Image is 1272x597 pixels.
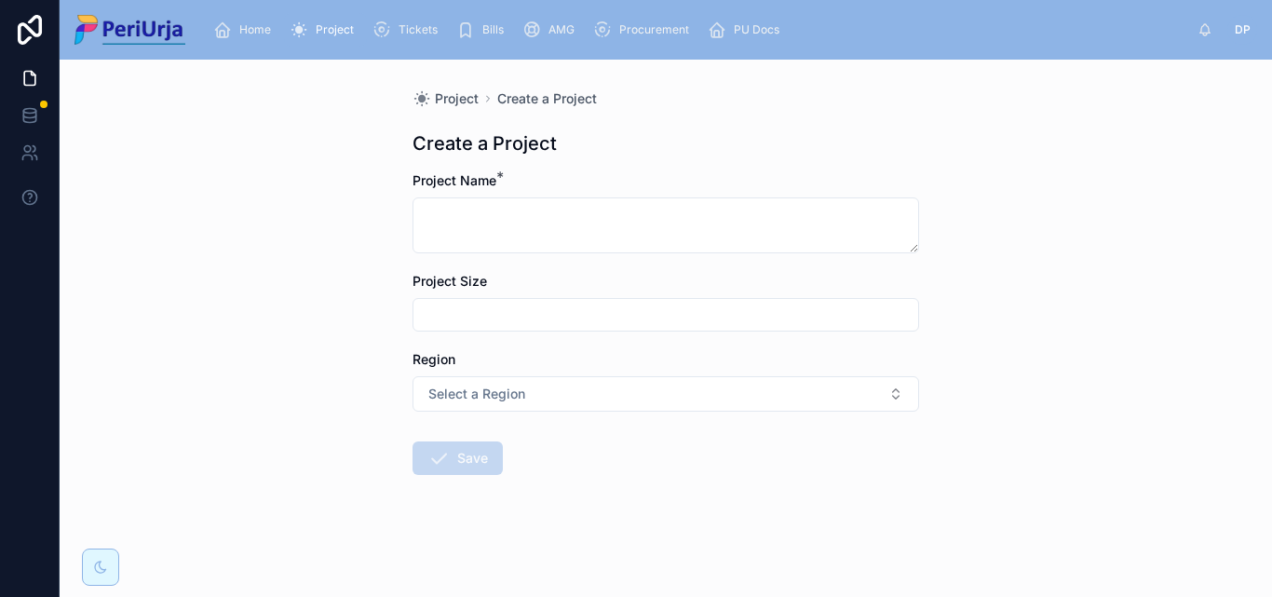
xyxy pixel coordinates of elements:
[451,13,517,47] a: Bills
[200,9,1198,50] div: scrollable content
[517,13,588,47] a: AMG
[588,13,702,47] a: Procurement
[482,22,504,37] span: Bills
[734,22,779,37] span: PU Docs
[548,22,575,37] span: AMG
[702,13,792,47] a: PU Docs
[74,15,185,45] img: App logo
[239,22,271,37] span: Home
[413,130,557,156] h1: Create a Project
[413,172,496,188] span: Project Name
[413,89,479,108] a: Project
[208,13,284,47] a: Home
[316,22,354,37] span: Project
[497,89,597,108] a: Create a Project
[428,385,525,403] span: Select a Region
[435,89,479,108] span: Project
[413,351,455,367] span: Region
[399,22,438,37] span: Tickets
[1235,22,1251,37] span: DP
[367,13,451,47] a: Tickets
[413,376,919,412] button: Select Button
[619,22,689,37] span: Procurement
[284,13,367,47] a: Project
[413,273,487,289] span: Project Size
